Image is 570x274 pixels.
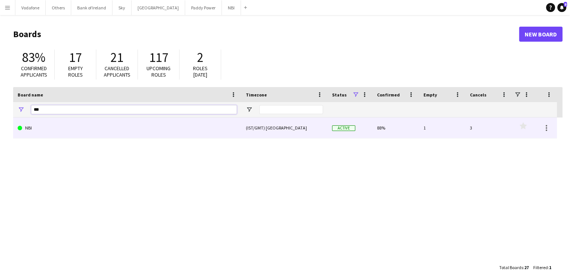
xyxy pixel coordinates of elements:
[499,265,523,270] span: Total Boards
[419,117,465,138] div: 1
[46,0,71,15] button: Others
[197,49,203,66] span: 2
[222,0,241,15] button: NBI
[69,49,82,66] span: 17
[373,117,419,138] div: 88%
[193,65,208,78] span: Roles [DATE]
[13,29,519,40] h1: Boards
[112,0,132,15] button: Sky
[104,65,130,78] span: Cancelled applicants
[377,92,400,98] span: Confirmed
[332,125,355,131] span: Active
[524,265,529,270] span: 27
[31,105,237,114] input: Board name Filter Input
[564,2,567,7] span: 8
[533,265,548,270] span: Filtered
[22,49,45,66] span: 83%
[259,105,323,114] input: Timezone Filter Input
[246,106,253,113] button: Open Filter Menu
[423,92,437,98] span: Empty
[132,0,185,15] button: [GEOGRAPHIC_DATA]
[519,27,563,42] a: New Board
[21,65,47,78] span: Confirmed applicants
[149,49,168,66] span: 117
[246,92,267,98] span: Timezone
[111,49,123,66] span: 21
[18,106,24,113] button: Open Filter Menu
[332,92,347,98] span: Status
[147,65,171,78] span: Upcoming roles
[18,92,43,98] span: Board name
[185,0,222,15] button: Paddy Power
[465,117,512,138] div: 3
[549,265,551,270] span: 1
[71,0,112,15] button: Bank of Ireland
[470,92,486,98] span: Cancels
[15,0,46,15] button: Vodafone
[557,3,566,12] a: 8
[18,117,237,139] a: NBI
[241,117,328,138] div: (IST/GMT) [GEOGRAPHIC_DATA]
[68,65,83,78] span: Empty roles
